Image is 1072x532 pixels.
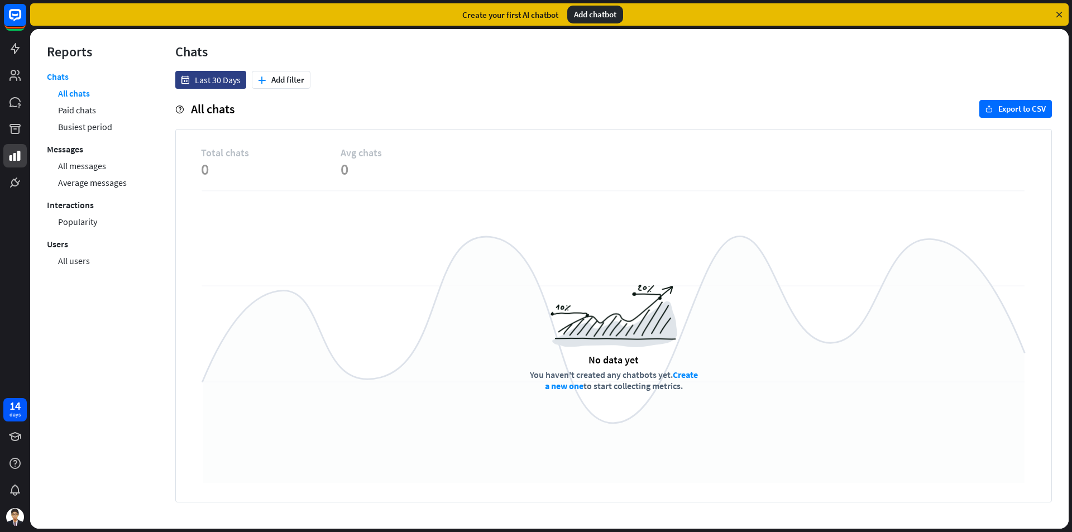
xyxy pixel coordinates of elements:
div: Add chatbot [567,6,623,23]
div: days [9,411,21,419]
button: Open LiveChat chat widget [9,4,42,38]
div: Create your first AI chatbot [462,9,558,20]
div: 14 [9,401,21,411]
a: 14 days [3,398,27,421]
